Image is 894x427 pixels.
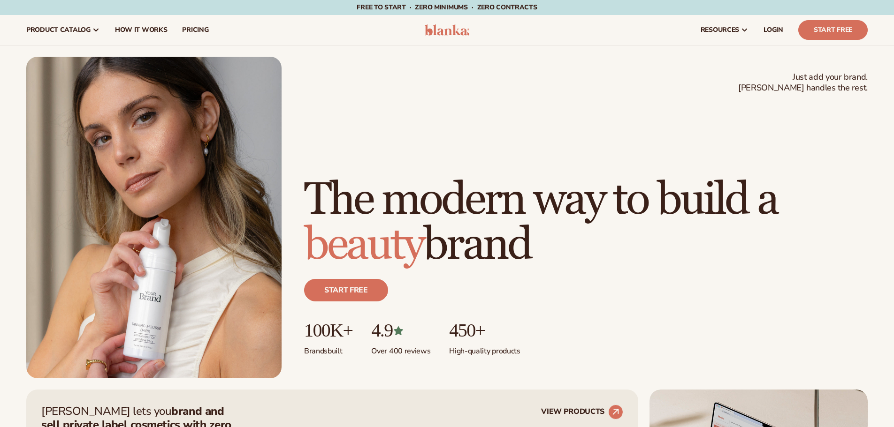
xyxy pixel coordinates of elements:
[425,24,469,36] img: logo
[304,341,352,356] p: Brands built
[26,26,91,34] span: product catalog
[798,20,868,40] a: Start Free
[738,72,868,94] span: Just add your brand. [PERSON_NAME] handles the rest.
[304,320,352,341] p: 100K+
[182,26,208,34] span: pricing
[304,217,423,272] span: beauty
[541,405,623,420] a: VIEW PRODUCTS
[304,279,388,301] a: Start free
[756,15,791,45] a: LOGIN
[693,15,756,45] a: resources
[19,15,107,45] a: product catalog
[449,341,520,356] p: High-quality products
[175,15,216,45] a: pricing
[371,320,430,341] p: 4.9
[107,15,175,45] a: How It Works
[26,57,282,378] img: Female holding tanning mousse.
[357,3,537,12] span: Free to start · ZERO minimums · ZERO contracts
[449,320,520,341] p: 450+
[371,341,430,356] p: Over 400 reviews
[304,178,868,268] h1: The modern way to build a brand
[764,26,783,34] span: LOGIN
[701,26,739,34] span: resources
[115,26,168,34] span: How It Works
